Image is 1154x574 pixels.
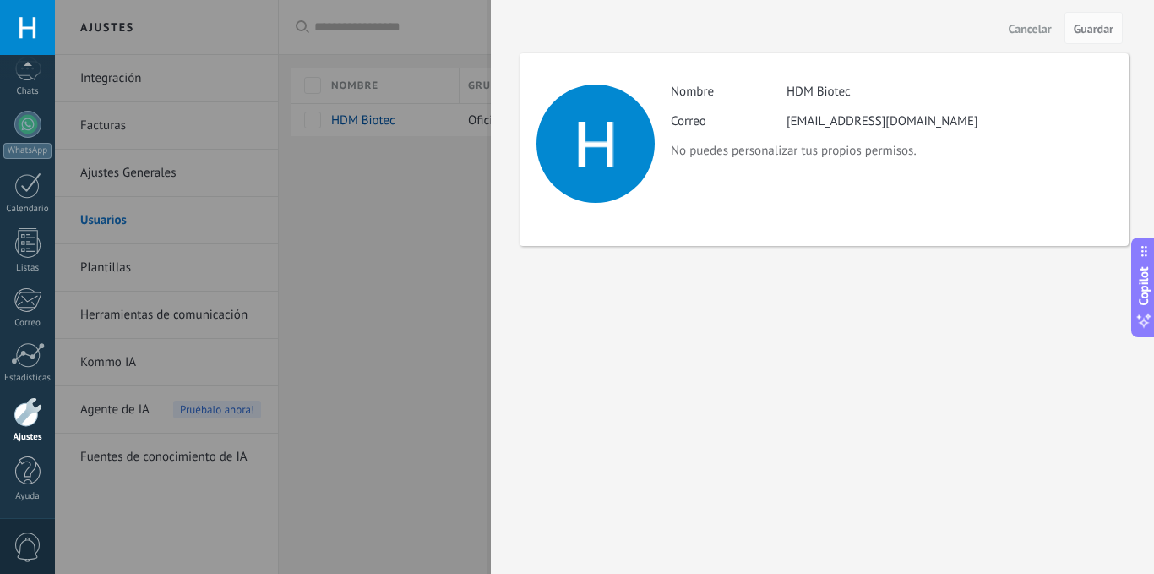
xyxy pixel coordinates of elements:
div: Chats [3,86,52,97]
div: WhatsApp [3,143,52,159]
label: Correo [671,113,787,129]
label: Nombre [671,84,787,100]
div: Estadísticas [3,373,52,384]
div: Calendario [3,204,52,215]
div: Ajustes [3,432,52,443]
div: Ayuda [3,491,52,502]
div: [EMAIL_ADDRESS][DOMAIN_NAME] [787,113,978,129]
div: Correo [3,318,52,329]
p: No puedes personalizar tus propios permisos. [671,143,1111,159]
span: Guardar [1074,23,1113,35]
span: Cancelar [1009,23,1052,35]
button: Cancelar [1002,14,1059,41]
div: Listas [3,263,52,274]
button: Guardar [1064,12,1123,44]
div: HDM Biotec [787,84,851,100]
span: Copilot [1135,266,1152,305]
